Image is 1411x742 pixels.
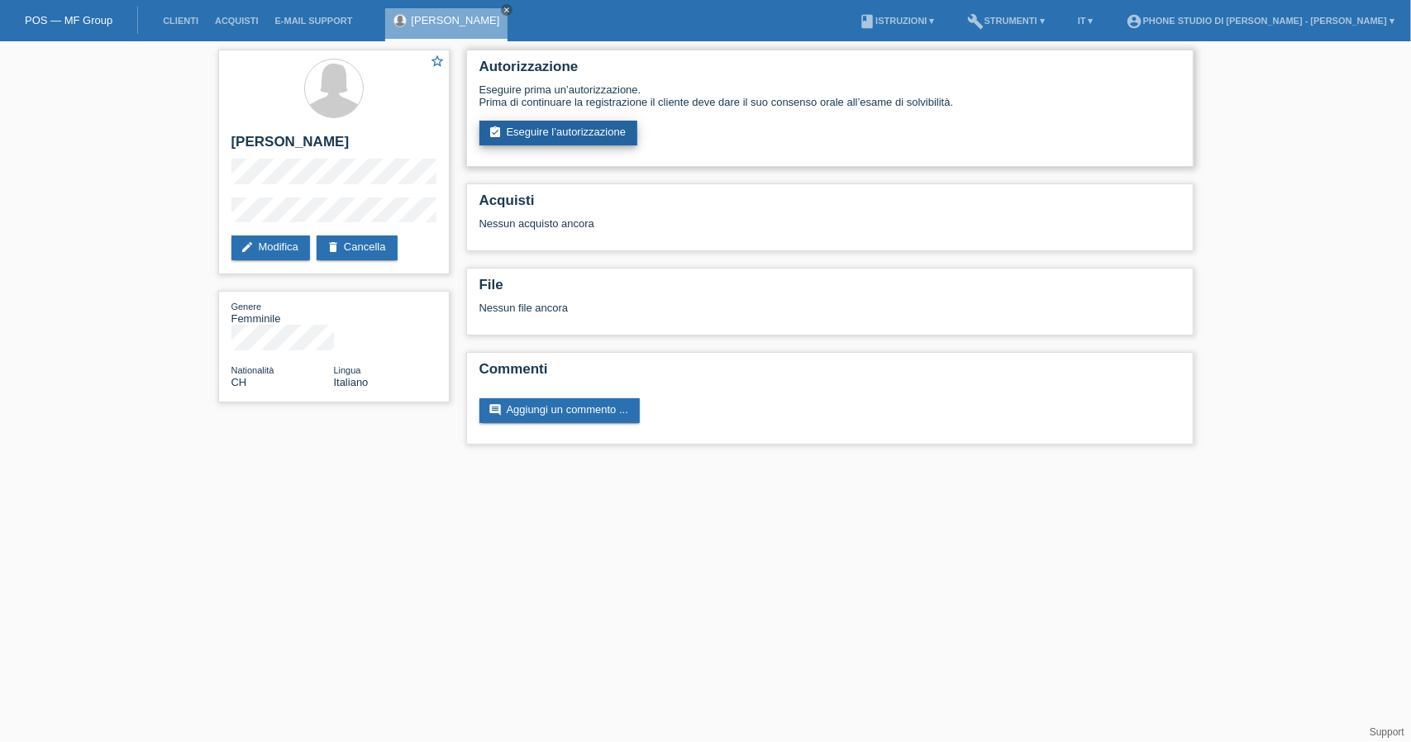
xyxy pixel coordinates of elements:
[479,59,1180,83] h2: Autorizzazione
[479,398,640,423] a: commentAggiungi un commento ...
[479,193,1180,217] h2: Acquisti
[231,235,310,260] a: editModifica
[317,235,398,260] a: deleteCancella
[489,126,503,139] i: assignment_turned_in
[1070,16,1102,26] a: IT ▾
[851,16,942,26] a: bookIstruzioni ▾
[503,6,511,14] i: close
[231,134,436,159] h2: [PERSON_NAME]
[411,14,499,26] a: [PERSON_NAME]
[1127,13,1143,30] i: account_circle
[431,54,446,71] a: star_border
[327,240,340,254] i: delete
[334,365,361,375] span: Lingua
[334,376,369,388] span: Italiano
[479,277,1180,302] h2: File
[241,240,255,254] i: edit
[968,13,984,30] i: build
[267,16,361,26] a: E-mail Support
[479,361,1180,386] h2: Commenti
[431,54,446,69] i: star_border
[231,302,262,312] span: Genere
[479,217,1180,242] div: Nessun acquisto ancora
[479,121,638,145] a: assignment_turned_inEseguire l’autorizzazione
[231,300,334,325] div: Femminile
[489,403,503,416] i: comment
[1370,726,1404,738] a: Support
[859,13,875,30] i: book
[479,302,984,314] div: Nessun file ancora
[155,16,207,26] a: Clienti
[501,4,512,16] a: close
[231,365,274,375] span: Nationalità
[1118,16,1403,26] a: account_circlePhone Studio di [PERSON_NAME] - [PERSON_NAME] ▾
[25,14,112,26] a: POS — MF Group
[207,16,267,26] a: Acquisti
[231,376,247,388] span: Svizzera
[960,16,1053,26] a: buildStrumenti ▾
[479,83,1180,108] div: Eseguire prima un’autorizzazione. Prima di continuare la registrazione il cliente deve dare il su...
